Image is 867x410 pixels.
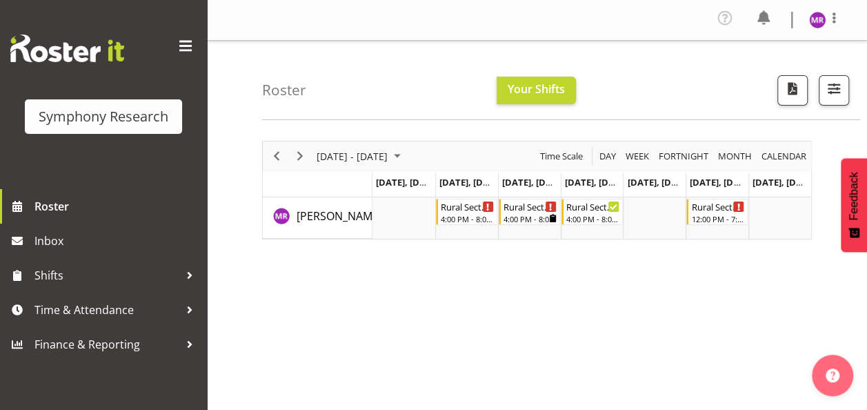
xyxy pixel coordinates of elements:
button: September 01 - 07, 2025 [315,148,407,165]
div: 4:00 PM - 8:00 PM [441,213,494,224]
div: Rural Sector Arvo/Evenings [441,199,494,213]
div: 4:00 PM - 8:00 PM [504,213,557,224]
div: Minu Rana"s event - Rural Sector Arvo/Evenings Begin From Thursday, September 4, 2025 at 4:00:00 ... [561,199,623,225]
button: Download a PDF of the roster according to the set date range. [777,75,808,106]
span: Month [717,148,753,165]
h4: Roster [262,82,306,98]
span: Day [598,148,617,165]
div: Previous [265,141,288,170]
button: Your Shifts [497,77,576,104]
button: Time Scale [538,148,586,165]
span: Inbox [34,231,200,251]
div: Rural Sector Weekends [691,199,744,213]
span: [DATE], [DATE] [690,176,753,188]
img: Rosterit website logo [10,35,124,62]
a: [PERSON_NAME] [297,208,382,224]
div: Minu Rana"s event - Rural Sector Arvo/Evenings Begin From Tuesday, September 2, 2025 at 4:00:00 P... [436,199,497,225]
span: [DATE], [DATE] [565,176,628,188]
div: 4:00 PM - 8:00 PM [566,213,619,224]
button: Fortnight [657,148,711,165]
img: help-xxl-2.png [826,369,839,382]
span: [DATE] - [DATE] [315,148,389,165]
td: Minu Rana resource [263,197,372,239]
button: Filter Shifts [819,75,849,106]
div: Minu Rana"s event - Rural Sector Arvo/Evenings Begin From Wednesday, September 3, 2025 at 4:00:00... [499,199,560,225]
span: [DATE], [DATE] [376,176,439,188]
div: Timeline Week of September 1, 2025 [262,141,812,240]
div: 12:00 PM - 7:00 PM [691,213,744,224]
div: Rural Sector Arvo/Evenings [504,199,557,213]
span: Roster [34,196,200,217]
div: Minu Rana"s event - Rural Sector Weekends Begin From Saturday, September 6, 2025 at 12:00:00 PM G... [686,199,748,225]
div: Symphony Research [39,106,168,127]
button: Timeline Week [624,148,652,165]
button: Month [759,148,809,165]
span: Time & Attendance [34,300,179,320]
button: Feedback - Show survey [841,158,867,252]
button: Next [291,148,310,165]
span: Finance & Reporting [34,334,179,355]
span: calendar [760,148,808,165]
span: [DATE], [DATE] [502,176,565,188]
span: Fortnight [657,148,710,165]
div: Rural Sector Arvo/Evenings [566,199,619,213]
img: minu-rana11870.jpg [809,12,826,28]
span: Time Scale [539,148,584,165]
span: [DATE], [DATE] [439,176,502,188]
button: Timeline Month [716,148,755,165]
span: Your Shifts [508,81,565,97]
span: Feedback [848,172,860,220]
button: Timeline Day [597,148,619,165]
span: [DATE], [DATE] [753,176,815,188]
span: [DATE], [DATE] [627,176,690,188]
span: Shifts [34,265,179,286]
button: Previous [268,148,286,165]
div: Next [288,141,312,170]
table: Timeline Week of September 1, 2025 [372,197,811,239]
span: Week [624,148,650,165]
